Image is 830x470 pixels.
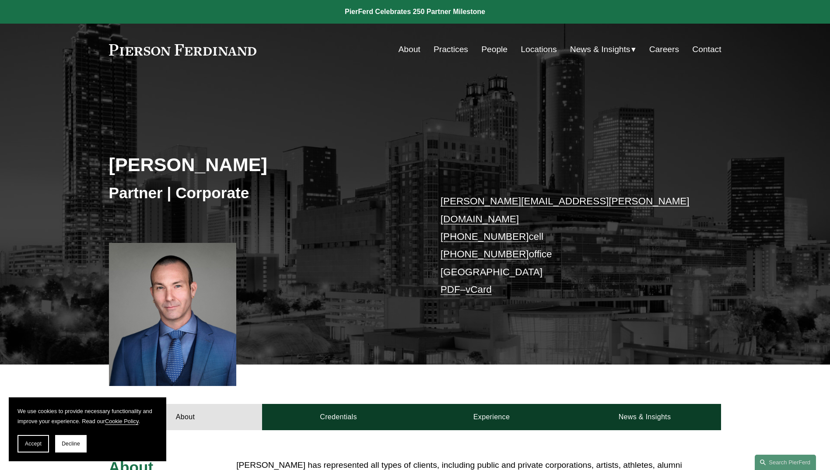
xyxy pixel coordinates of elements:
a: Careers [649,41,679,58]
a: News & Insights [568,404,721,430]
a: Cookie Policy [105,418,139,424]
span: Decline [62,441,80,447]
button: Accept [18,435,49,452]
a: Locations [521,41,557,58]
a: [PERSON_NAME][EMAIL_ADDRESS][PERSON_NAME][DOMAIN_NAME] [441,196,690,224]
a: Practices [434,41,468,58]
a: About [109,404,262,430]
span: News & Insights [570,42,630,57]
a: About [399,41,420,58]
p: We use cookies to provide necessary functionality and improve your experience. Read our . [18,406,158,426]
a: vCard [466,284,492,295]
h3: Partner | Corporate [109,183,415,203]
a: Search this site [755,455,816,470]
a: PDF [441,284,460,295]
button: Decline [55,435,87,452]
span: Accept [25,441,42,447]
p: cell office [GEOGRAPHIC_DATA] – [441,193,696,298]
a: folder dropdown [570,41,636,58]
section: Cookie banner [9,397,166,461]
h2: [PERSON_NAME] [109,153,415,176]
a: [PHONE_NUMBER] [441,231,529,242]
a: [PHONE_NUMBER] [441,249,529,260]
a: Credentials [262,404,415,430]
a: People [481,41,508,58]
a: Contact [692,41,721,58]
a: Experience [415,404,568,430]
